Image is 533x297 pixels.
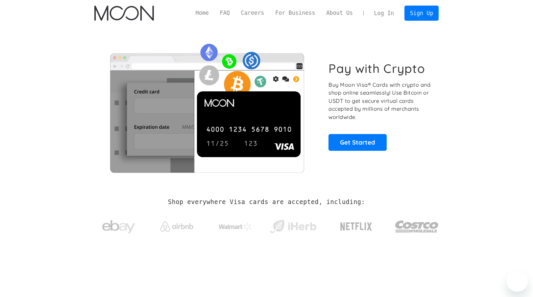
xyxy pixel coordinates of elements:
h2: Shop everywhere Visa cards are accepted, including: [168,198,365,206]
img: ebay [102,217,135,237]
img: Netflix [340,218,373,235]
a: Careers [235,9,270,17]
a: Log In [369,6,400,20]
a: Get Started [328,134,387,150]
a: home [94,6,154,21]
p: Buy Moon Visa® Cards with crypto and shop online seamlessly! Use Bitcoin or USDT to get secure vi... [328,81,431,121]
img: Moon Cards let you spend your crypto anywhere Visa is accepted. [94,39,320,172]
a: Walmart [210,216,259,234]
a: ebay [94,210,143,240]
img: Moon Logo [94,6,154,21]
img: Walmart [219,223,252,231]
img: Airbnb [160,221,193,232]
a: Costco [395,208,439,242]
a: About Us [321,9,358,17]
img: Costco [395,214,439,239]
a: Home [190,9,214,17]
a: Airbnb [152,215,201,235]
h1: Pay with Crypto [328,61,425,76]
a: Netflix [327,212,386,238]
a: For Business [270,9,321,17]
iframe: Button to launch messaging window [507,271,528,292]
img: iHerb [269,218,318,235]
a: FAQ [214,9,235,17]
a: iHerb [269,212,318,239]
a: Sign Up [404,6,439,20]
